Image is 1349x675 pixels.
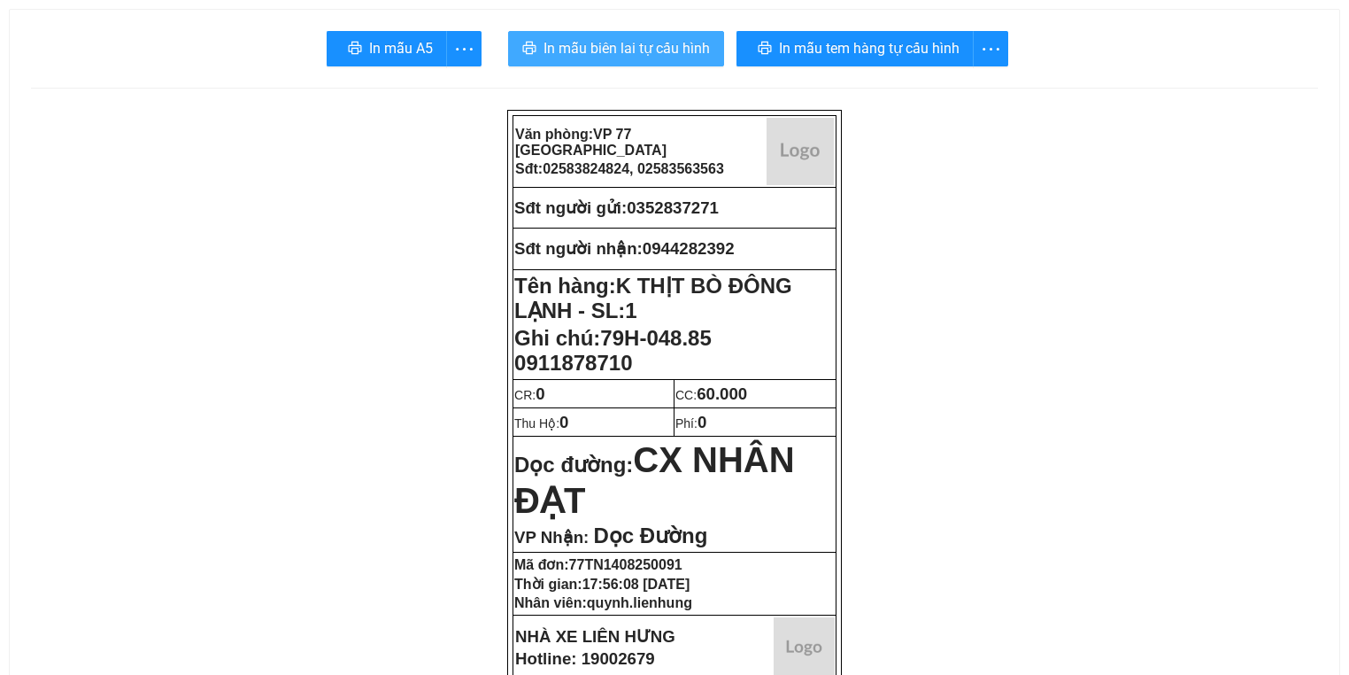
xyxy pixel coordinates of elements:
span: 17:56:08 [DATE] [582,577,690,592]
strong: NHÀ XE LIÊN HƯNG [515,627,675,646]
span: CR: [514,388,545,402]
span: 0944282392 [643,239,735,258]
span: 77TN1408250091 [569,557,682,572]
span: 0 [559,413,568,431]
span: printer [758,41,772,58]
img: logo [767,118,834,185]
strong: Hotline: 19002679 [515,649,655,668]
span: VP Nhận: [514,528,589,547]
span: Ghi chú: [514,326,712,375]
button: more [973,31,1008,66]
span: VP 77 [GEOGRAPHIC_DATA] [515,127,667,158]
span: 0 [536,384,544,403]
span: quynh.lienhung [587,595,692,610]
strong: Sđt: [515,161,724,176]
strong: Dọc đường: [514,453,795,517]
strong: Sđt người nhận: [514,239,643,258]
strong: Sđt người gửi: [514,198,627,217]
span: Phí: [675,416,706,431]
span: In mẫu tem hàng tự cấu hình [779,37,960,59]
button: printerIn mẫu tem hàng tự cấu hình [736,31,974,66]
span: 0 [698,413,706,431]
span: CX NHÂN ĐẠT [514,440,795,520]
span: 60.000 [697,384,747,403]
span: 02583824824, 02583563563 [543,161,724,176]
span: 1 [625,299,636,322]
span: more [447,38,481,60]
button: more [446,31,482,66]
span: 79H-048.85 0911878710 [514,326,712,375]
strong: Thời gian: [514,577,690,592]
strong: Mã đơn: [514,557,682,572]
strong: Nhân viên: [514,595,692,610]
button: printerIn mẫu biên lai tự cấu hình [508,31,724,66]
span: Dọc Đường [593,524,707,547]
span: In mẫu biên lai tự cấu hình [543,37,710,59]
span: K THỊT BÒ ĐÔNG LẠNH - SL: [514,274,792,322]
span: Thu Hộ: [514,416,568,431]
span: 0352837271 [627,198,719,217]
span: CC: [675,388,747,402]
span: printer [348,41,362,58]
strong: Tên hàng: [514,274,792,322]
span: more [974,38,1007,60]
span: In mẫu A5 [369,37,433,59]
button: printerIn mẫu A5 [327,31,447,66]
strong: Văn phòng: [515,127,667,158]
span: printer [522,41,536,58]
